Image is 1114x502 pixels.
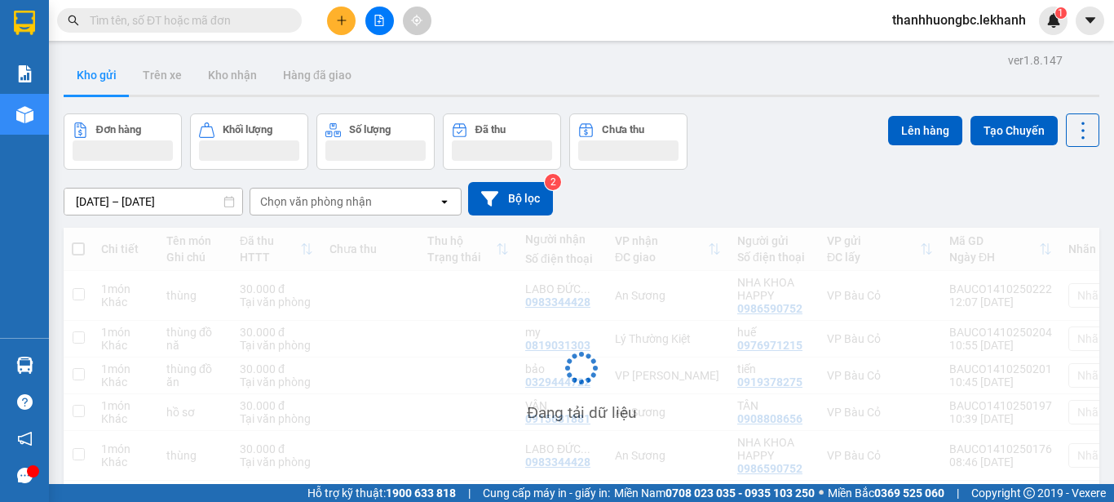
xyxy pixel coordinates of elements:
[374,15,385,26] span: file-add
[819,490,824,496] span: ⚪️
[828,484,944,502] span: Miền Bắc
[90,11,282,29] input: Tìm tên, số ĐT hoặc mã đơn
[349,124,391,135] div: Số lượng
[879,10,1039,30] span: thanhhuongbc.lekhanh
[16,357,33,374] img: warehouse-icon
[569,113,687,170] button: Chưa thu
[270,56,365,95] button: Hàng đã giao
[64,56,130,95] button: Kho gửi
[602,124,644,135] div: Chưa thu
[483,484,610,502] span: Cung cấp máy in - giấy in:
[1083,13,1098,28] span: caret-down
[475,124,506,135] div: Đã thu
[874,486,944,500] strong: 0369 525 060
[17,468,33,483] span: message
[68,15,79,26] span: search
[365,7,394,35] button: file-add
[527,401,636,425] div: Đang tải dữ liệu
[14,11,35,35] img: logo-vxr
[888,116,962,145] button: Lên hàng
[614,484,815,502] span: Miền Nam
[130,56,195,95] button: Trên xe
[64,189,242,215] input: Select a date range.
[443,113,561,170] button: Đã thu
[223,124,272,135] div: Khối lượng
[16,106,33,123] img: warehouse-icon
[545,174,561,190] sup: 2
[1046,13,1061,28] img: icon-new-feature
[307,484,456,502] span: Hỗ trợ kỹ thuật:
[970,116,1058,145] button: Tạo Chuyến
[327,7,356,35] button: plus
[16,65,33,82] img: solution-icon
[316,113,435,170] button: Số lượng
[336,15,347,26] span: plus
[468,484,471,502] span: |
[411,15,422,26] span: aim
[1008,51,1063,69] div: ver 1.8.147
[665,486,815,500] strong: 0708 023 035 - 0935 103 250
[96,124,141,135] div: Đơn hàng
[1055,7,1067,19] sup: 1
[1023,487,1035,499] span: copyright
[190,113,308,170] button: Khối lượng
[957,484,959,502] span: |
[1058,7,1063,19] span: 1
[386,486,456,500] strong: 1900 633 818
[17,394,33,410] span: question-circle
[403,7,431,35] button: aim
[195,56,270,95] button: Kho nhận
[438,195,451,208] svg: open
[260,193,372,210] div: Chọn văn phòng nhận
[1076,7,1104,35] button: caret-down
[468,182,553,215] button: Bộ lọc
[17,431,33,446] span: notification
[64,113,182,170] button: Đơn hàng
